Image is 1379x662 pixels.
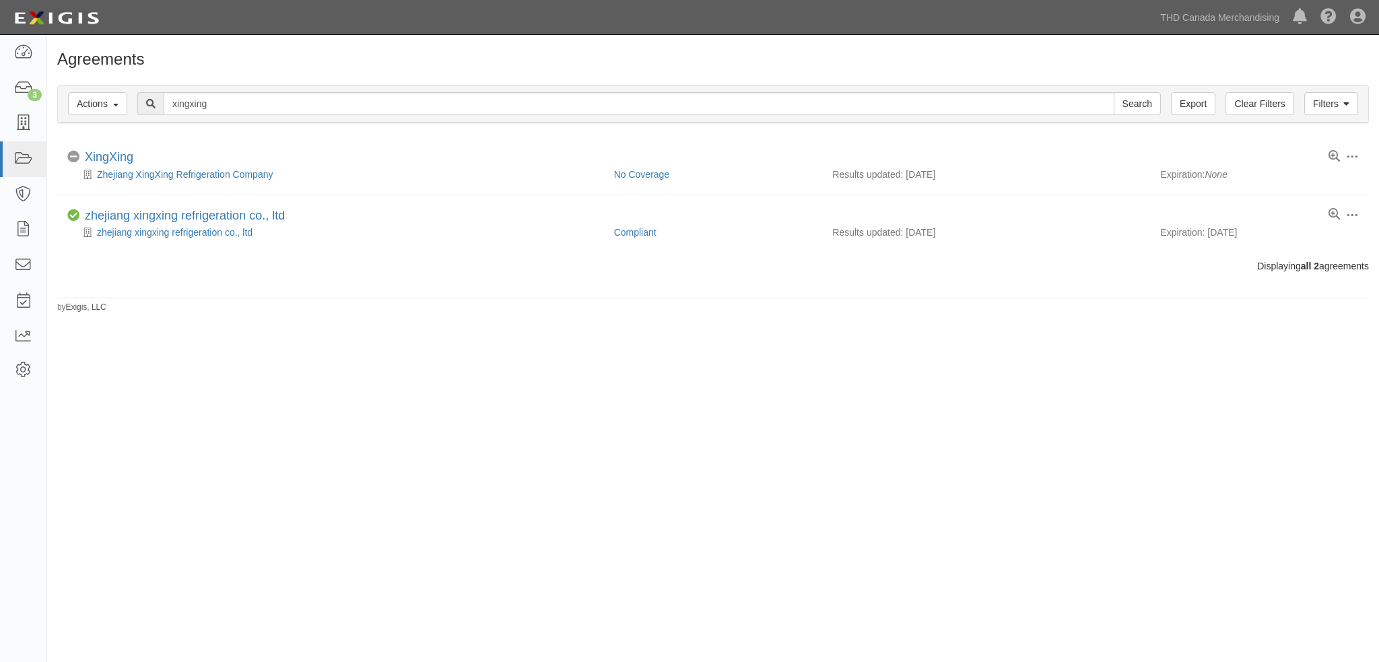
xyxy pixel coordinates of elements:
em: None [1205,169,1227,180]
a: zhejiang xingxing refrigeration co., ltd [85,209,285,222]
a: No Coverage [614,169,670,180]
small: by [57,302,106,313]
a: View results summary [1328,151,1340,163]
div: Expiration: [DATE] [1160,226,1359,239]
a: Zhejiang XingXing Refrigeration Company [97,169,273,180]
i: No Coverage [67,151,79,163]
a: zhejiang xingxing refrigeration co., ltd [97,227,253,238]
input: Search [164,92,1114,115]
a: View results summary [1328,209,1340,221]
a: Compliant [614,227,657,238]
a: Exigis, LLC [66,302,106,312]
img: logo-5460c22ac91f19d4615b14bd174203de0afe785f0fc80cf4dbbc73dc1793850b.png [10,6,103,30]
a: Export [1171,92,1215,115]
div: zhejiang xingxing refrigeration co., ltd [67,226,604,239]
i: Compliant [67,209,79,222]
a: THD Canada Merchandising [1153,4,1286,31]
div: Displaying agreements [47,259,1379,273]
div: Zhejiang XingXing Refrigeration Company [67,168,604,181]
div: Expiration: [1160,168,1359,181]
h1: Agreements [57,51,1369,68]
a: Filters [1304,92,1358,115]
div: Results updated: [DATE] [832,226,1140,239]
a: XingXing [85,150,133,164]
div: Results updated: [DATE] [832,168,1140,181]
input: Search [1114,92,1161,115]
b: all 2 [1301,261,1319,271]
div: zhejiang xingxing refrigeration co., ltd [85,209,285,224]
div: 3 [28,89,42,101]
a: Clear Filters [1225,92,1293,115]
span: Actions [77,98,108,109]
i: Help Center - Complianz [1320,9,1337,26]
button: Actions [68,92,127,115]
div: XingXing [85,150,133,165]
